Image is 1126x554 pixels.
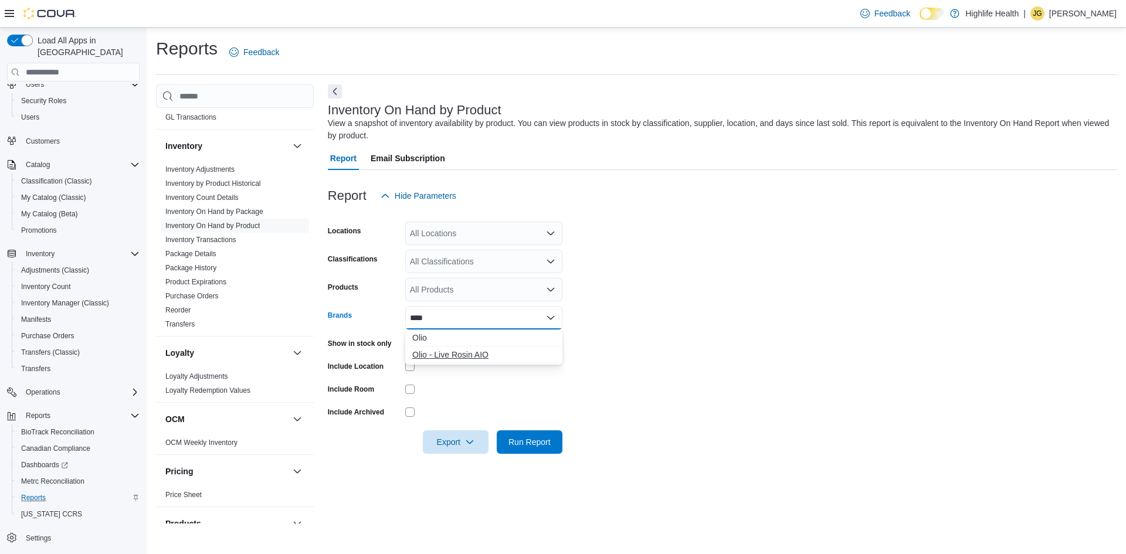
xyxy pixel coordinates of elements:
span: Catalog [26,160,50,169]
button: Security Roles [12,93,144,109]
span: Inventory Adjustments [165,165,235,174]
span: Settings [26,533,51,543]
span: Security Roles [21,96,66,106]
span: Inventory [21,247,140,261]
span: BioTrack Reconciliation [21,427,94,437]
a: My Catalog (Classic) [16,191,91,205]
input: Dark Mode [920,8,944,20]
span: Purchase Orders [21,331,74,341]
button: Settings [2,529,144,546]
span: Dashboards [21,460,68,470]
span: Inventory Manager (Classic) [16,296,140,310]
button: My Catalog (Beta) [12,206,144,222]
button: Loyalty [290,346,304,360]
a: Inventory Transactions [165,236,236,244]
div: View a snapshot of inventory availability by product. You can view products in stock by classific... [328,117,1111,142]
span: Promotions [21,226,57,235]
span: Customers [21,134,140,148]
a: Package History [165,264,216,272]
a: Metrc Reconciliation [16,474,89,488]
button: Pricing [165,465,288,477]
label: Locations [328,226,361,236]
a: Purchase Orders [16,329,79,343]
span: Loyalty Adjustments [165,372,228,381]
span: My Catalog (Classic) [16,191,140,205]
label: Products [328,283,358,292]
button: Inventory [2,246,144,262]
div: Finance [156,96,314,129]
a: Settings [21,531,56,545]
span: Purchase Orders [16,329,140,343]
div: Loyalty [156,369,314,402]
span: Metrc Reconciliation [21,477,84,486]
span: Purchase Orders [165,291,219,301]
a: Reports [16,491,50,505]
button: Inventory Count [12,278,144,295]
a: Manifests [16,312,56,327]
button: Users [21,77,49,91]
button: BioTrack Reconciliation [12,424,144,440]
span: Dark Mode [920,20,920,21]
span: Price Sheet [165,490,202,499]
a: Adjustments (Classic) [16,263,94,277]
button: Products [290,516,304,531]
span: Inventory Count [21,282,71,291]
span: Operations [26,388,60,397]
span: Reports [21,409,140,423]
span: Run Report [508,436,551,448]
span: Reports [26,411,50,420]
span: Canadian Compliance [21,444,90,453]
a: OCM Weekly Inventory [165,439,238,447]
button: Metrc Reconciliation [12,473,144,490]
span: Transfers [16,362,140,376]
button: Next [328,84,342,98]
span: Adjustments (Classic) [16,263,140,277]
div: Pricing [156,488,314,507]
span: My Catalog (Beta) [16,207,140,221]
span: Olio - Live Rosin AIO [412,349,555,361]
button: Olio - Live Rosin AIO [405,346,562,363]
button: Inventory [165,140,288,152]
a: Inventory On Hand by Product [165,222,260,230]
button: Transfers (Classic) [12,344,144,361]
span: Users [21,77,140,91]
button: OCM [165,413,288,425]
label: Include Archived [328,407,384,417]
a: [US_STATE] CCRS [16,507,87,521]
span: Feedback [874,8,910,19]
button: Open list of options [546,257,555,266]
a: Price Sheet [165,491,202,499]
button: Inventory Manager (Classic) [12,295,144,311]
span: Manifests [16,312,140,327]
button: Catalog [2,157,144,173]
span: Washington CCRS [16,507,140,521]
a: Product Expirations [165,278,226,286]
span: Users [16,110,140,124]
a: Inventory Count [16,280,76,294]
a: Promotions [16,223,62,237]
span: Package Details [165,249,216,259]
a: Inventory by Product Historical [165,179,261,188]
div: OCM [156,436,314,454]
label: Brands [328,311,352,320]
span: Users [21,113,39,122]
div: Inventory [156,162,314,336]
span: Product Expirations [165,277,226,287]
span: Load All Apps in [GEOGRAPHIC_DATA] [33,35,140,58]
button: Catalog [21,158,55,172]
span: Users [26,80,44,89]
a: Customers [21,134,65,148]
span: Customers [26,137,60,146]
button: Close list of options [546,313,555,322]
h3: Loyalty [165,347,194,359]
span: Report [330,147,357,170]
button: Hide Parameters [376,184,461,208]
button: Products [165,518,288,529]
span: Promotions [16,223,140,237]
a: Loyalty Adjustments [165,372,228,380]
span: Inventory Manager (Classic) [21,298,109,308]
button: Olio [405,329,562,346]
button: Users [12,109,144,125]
button: Users [2,76,144,93]
span: Package History [165,263,216,273]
